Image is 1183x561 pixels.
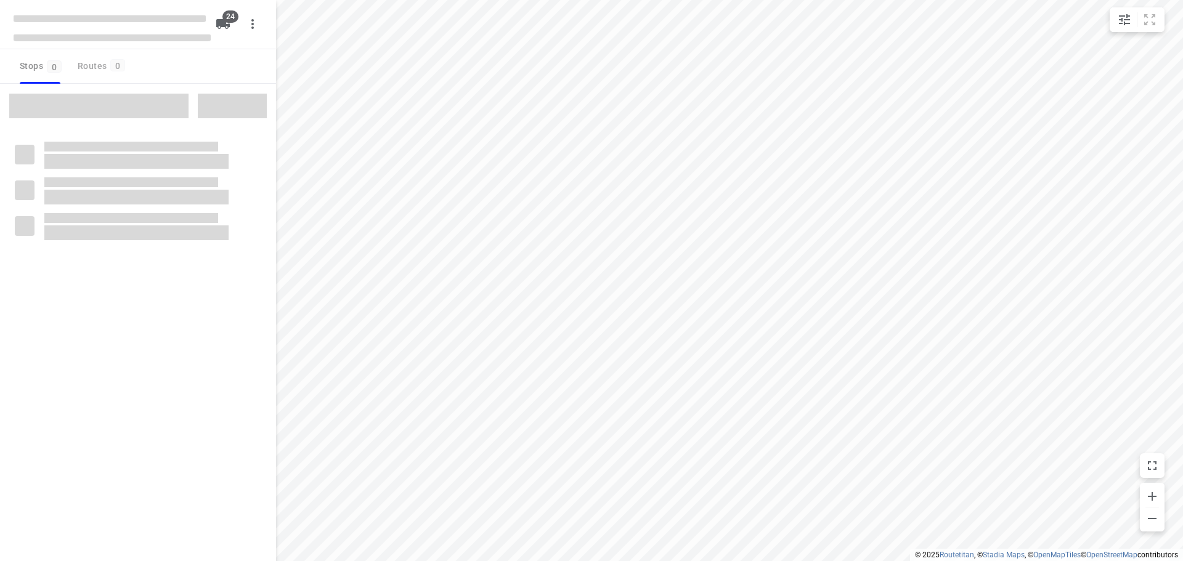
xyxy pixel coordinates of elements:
[1110,7,1165,32] div: small contained button group
[915,551,1178,559] li: © 2025 , © , © © contributors
[983,551,1025,559] a: Stadia Maps
[1033,551,1081,559] a: OpenMapTiles
[940,551,974,559] a: Routetitan
[1112,7,1137,32] button: Map settings
[1086,551,1137,559] a: OpenStreetMap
